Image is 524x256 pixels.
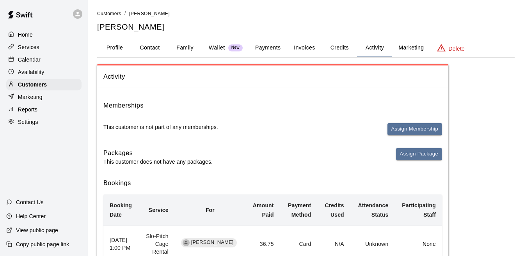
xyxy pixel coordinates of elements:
b: Service [149,207,169,213]
button: Activity [357,39,392,57]
h6: Bookings [103,178,442,188]
p: Help Center [16,212,46,220]
div: basic tabs example [97,39,515,57]
a: Services [6,41,82,53]
button: Payments [249,39,287,57]
b: For [206,207,215,213]
p: Copy public page link [16,240,69,248]
p: Contact Us [16,198,44,206]
p: Marketing [18,93,43,101]
button: Assign Package [396,148,442,160]
button: Profile [97,39,132,57]
a: Availability [6,66,82,78]
button: Credits [322,39,357,57]
a: Settings [6,116,82,128]
b: Participating Staff [402,202,436,218]
li: / [124,9,126,18]
b: Booking Date [110,202,132,218]
p: Delete [449,45,465,53]
p: Settings [18,118,38,126]
button: Contact [132,39,167,57]
a: Reports [6,104,82,115]
p: This customer does not have any packages. [103,158,213,166]
a: Customers [6,79,82,90]
a: Calendar [6,54,82,65]
p: Reports [18,106,37,113]
span: Activity [103,72,442,82]
p: Calendar [18,56,41,64]
span: New [228,45,243,50]
button: Assign Membership [387,123,442,135]
a: Home [6,29,82,41]
a: Marketing [6,91,82,103]
span: [PERSON_NAME] [188,239,237,246]
h6: Memberships [103,101,144,111]
h5: [PERSON_NAME] [97,22,515,32]
p: Customers [18,81,47,88]
b: Payment Method [288,202,311,218]
div: Alex Olfert [183,239,190,246]
a: Customers [97,10,121,16]
p: Availability [18,68,44,76]
b: Amount Paid [253,202,274,218]
p: View public page [16,226,58,234]
p: This customer is not part of any memberships. [103,123,218,131]
span: [PERSON_NAME] [129,11,170,16]
p: None [401,240,436,248]
button: Marketing [392,39,430,57]
p: Wallet [209,44,225,52]
b: Attendance Status [358,202,389,218]
span: Customers [97,11,121,16]
nav: breadcrumb [97,9,515,18]
button: Invoices [287,39,322,57]
p: Services [18,43,39,51]
b: Credits Used [325,202,344,218]
h6: Packages [103,148,213,158]
button: Family [167,39,202,57]
p: Home [18,31,33,39]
